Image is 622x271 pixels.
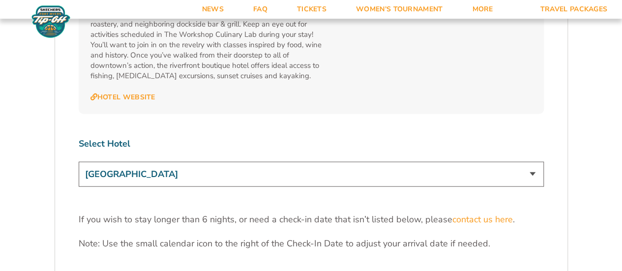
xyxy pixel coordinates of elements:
label: Select Hotel [79,138,544,150]
p: If you wish to stay longer than 6 nights, or need a check-in date that isn’t listed below, please . [79,213,544,226]
a: Hotel Website [90,93,155,102]
a: contact us here [452,213,513,226]
p: Note: Use the small calendar icon to the right of the Check-In Date to adjust your arrival date i... [79,238,544,250]
img: Fort Myers Tip-Off [30,5,72,38]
